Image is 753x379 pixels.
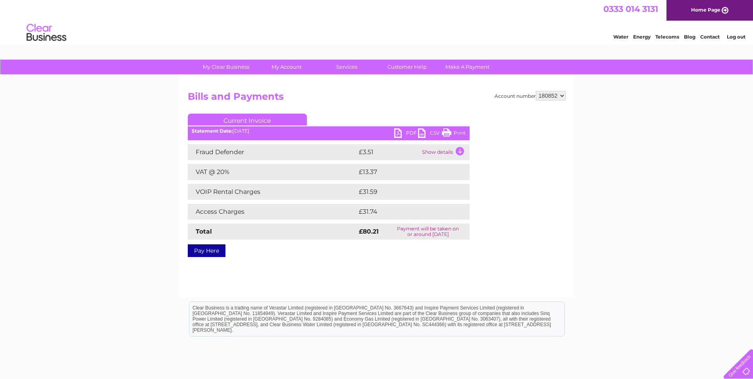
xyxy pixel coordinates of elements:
td: £3.51 [357,144,420,160]
a: Log out [727,34,745,40]
a: Telecoms [655,34,679,40]
a: Current Invoice [188,114,307,126]
h2: Bills and Payments [188,91,566,106]
td: VOIP Rental Charges [188,184,357,200]
a: My Clear Business [193,60,259,74]
a: 0333 014 3131 [603,4,658,14]
a: Pay Here [188,244,225,257]
strong: £80.21 [359,228,379,235]
td: Payment will be taken on or around [DATE] [387,224,470,240]
td: £31.59 [357,184,453,200]
td: £13.37 [357,164,453,180]
a: Energy [633,34,651,40]
a: Print [442,128,466,140]
td: VAT @ 20% [188,164,357,180]
a: Contact [700,34,720,40]
a: My Account [254,60,319,74]
div: [DATE] [188,128,470,134]
td: £31.74 [357,204,453,220]
div: Account number [495,91,566,101]
a: Customer Help [374,60,440,74]
td: Fraud Defender [188,144,357,160]
a: Make A Payment [435,60,500,74]
td: Show details [420,144,470,160]
img: logo.png [26,21,67,45]
strong: Total [196,228,212,235]
a: Water [613,34,628,40]
a: CSV [418,128,442,140]
div: Clear Business is a trading name of Verastar Limited (registered in [GEOGRAPHIC_DATA] No. 3667643... [189,4,564,39]
b: Statement Date: [192,128,233,134]
td: Access Charges [188,204,357,220]
a: PDF [394,128,418,140]
a: Services [314,60,379,74]
a: Blog [684,34,695,40]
